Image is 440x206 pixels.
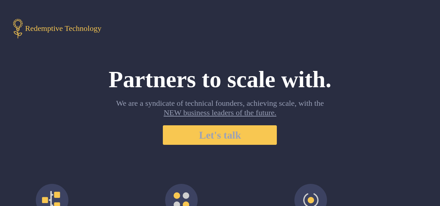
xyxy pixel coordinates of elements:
[25,24,112,33] p: Redemptive Technology
[44,65,396,94] h2: Partners to scale with.
[199,129,241,141] a: Let's talk
[163,125,277,145] button: Let's talk
[163,108,276,117] a: NEW business leaders of the future.
[106,99,334,117] p: We are a syndicate of technical founders, achieving scale, with the
[13,19,23,38] img: Redemptive Technology logo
